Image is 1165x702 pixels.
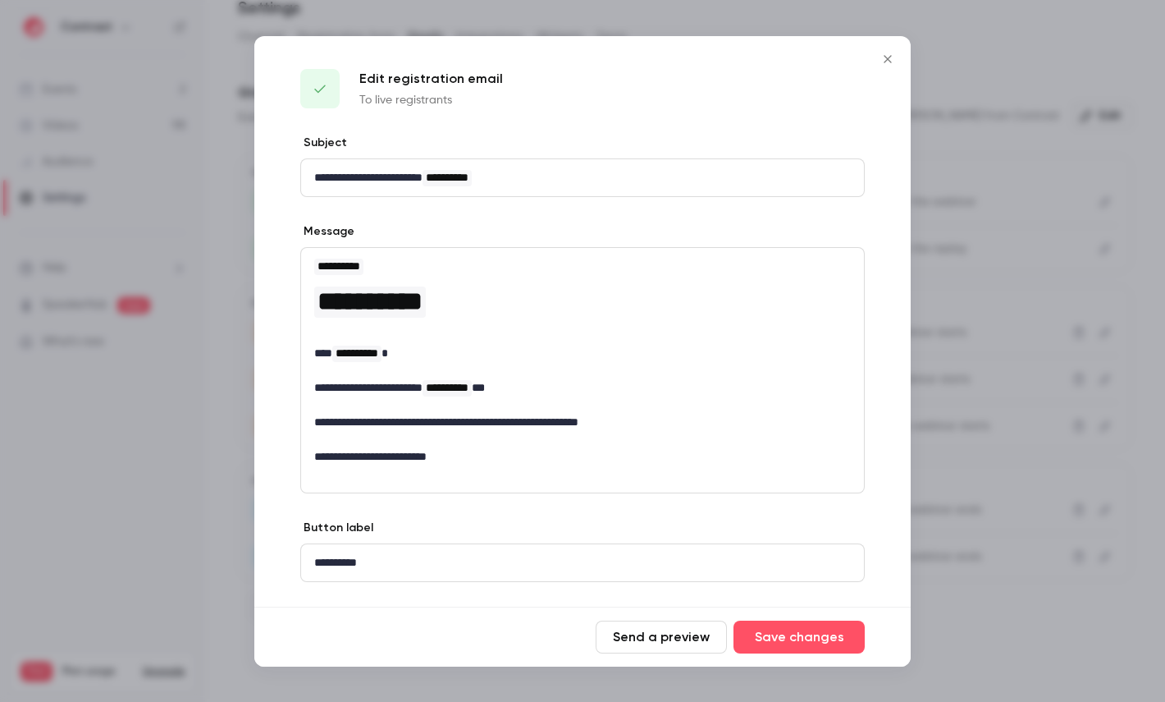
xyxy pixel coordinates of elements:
button: Close [871,43,904,76]
p: Edit registration email [359,69,503,89]
label: Subject [300,135,347,151]
div: editor [301,544,864,581]
p: To live registrants [359,92,503,108]
label: Message [300,223,354,240]
label: Button label [300,520,373,536]
button: Send a preview [596,621,727,654]
div: editor [301,248,864,475]
div: editor [301,159,864,196]
button: Save changes [733,621,865,654]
